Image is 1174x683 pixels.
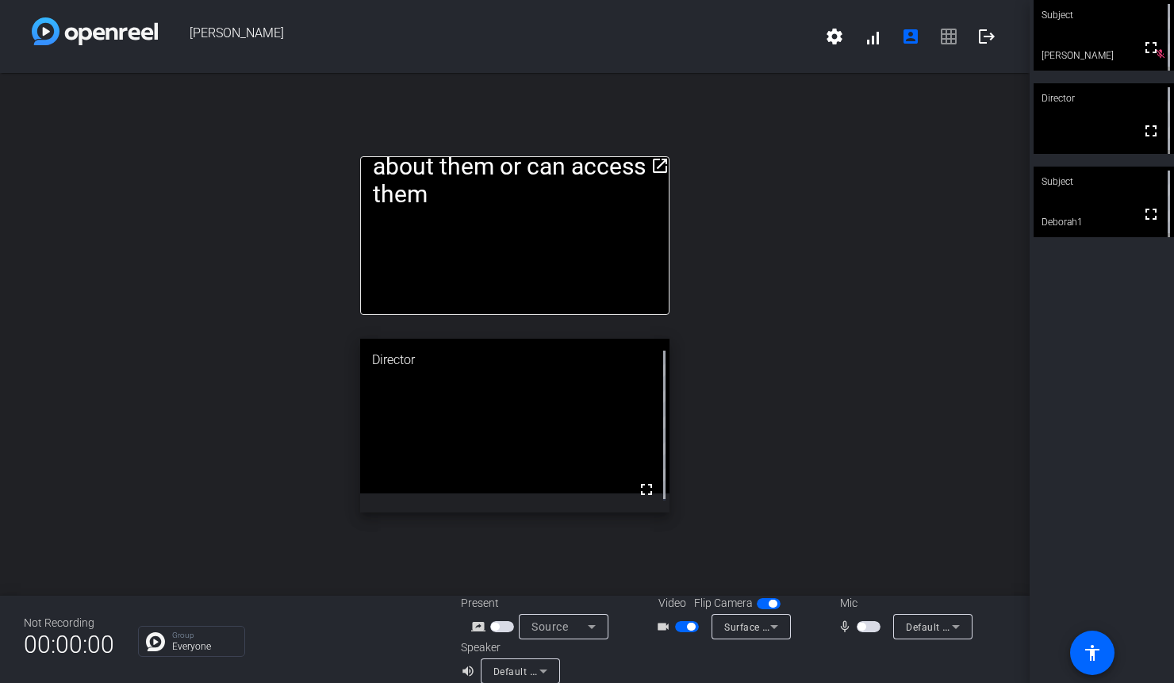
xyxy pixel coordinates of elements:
img: Chat Icon [146,632,165,651]
span: Surface Camera Front (045e:0990) [724,620,886,633]
span: Flip Camera [694,595,753,612]
p: Everyone [172,642,236,651]
mat-icon: volume_up [461,662,480,681]
div: Director [1034,83,1174,113]
div: Mic [824,595,983,612]
div: Not Recording [24,615,114,631]
mat-icon: fullscreen [637,480,656,499]
div: Subject [1034,167,1174,197]
mat-icon: logout [977,27,996,46]
mat-icon: fullscreen [1141,38,1161,57]
mat-icon: accessibility [1083,643,1102,662]
mat-icon: open_in_new [650,156,669,175]
mat-icon: fullscreen [1141,205,1161,224]
span: Default - Surface Omnisonic Speakers (Surface High Definition Audio) [493,665,816,677]
img: white-gradient.svg [32,17,158,45]
mat-icon: mic_none [838,617,857,636]
mat-icon: account_box [901,27,920,46]
span: 00:00:00 [24,625,114,664]
div: Director [360,339,669,382]
span: Video [658,595,686,612]
div: Present [461,595,620,612]
mat-icon: screen_share_outline [471,617,490,636]
span: [PERSON_NAME] [158,17,815,56]
button: signal_cellular_alt [854,17,892,56]
div: Speaker [461,639,556,656]
mat-icon: settings [825,27,844,46]
mat-icon: videocam_outline [656,617,675,636]
p: Group [172,631,236,639]
span: Source [531,620,568,633]
mat-icon: fullscreen [1141,121,1161,140]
